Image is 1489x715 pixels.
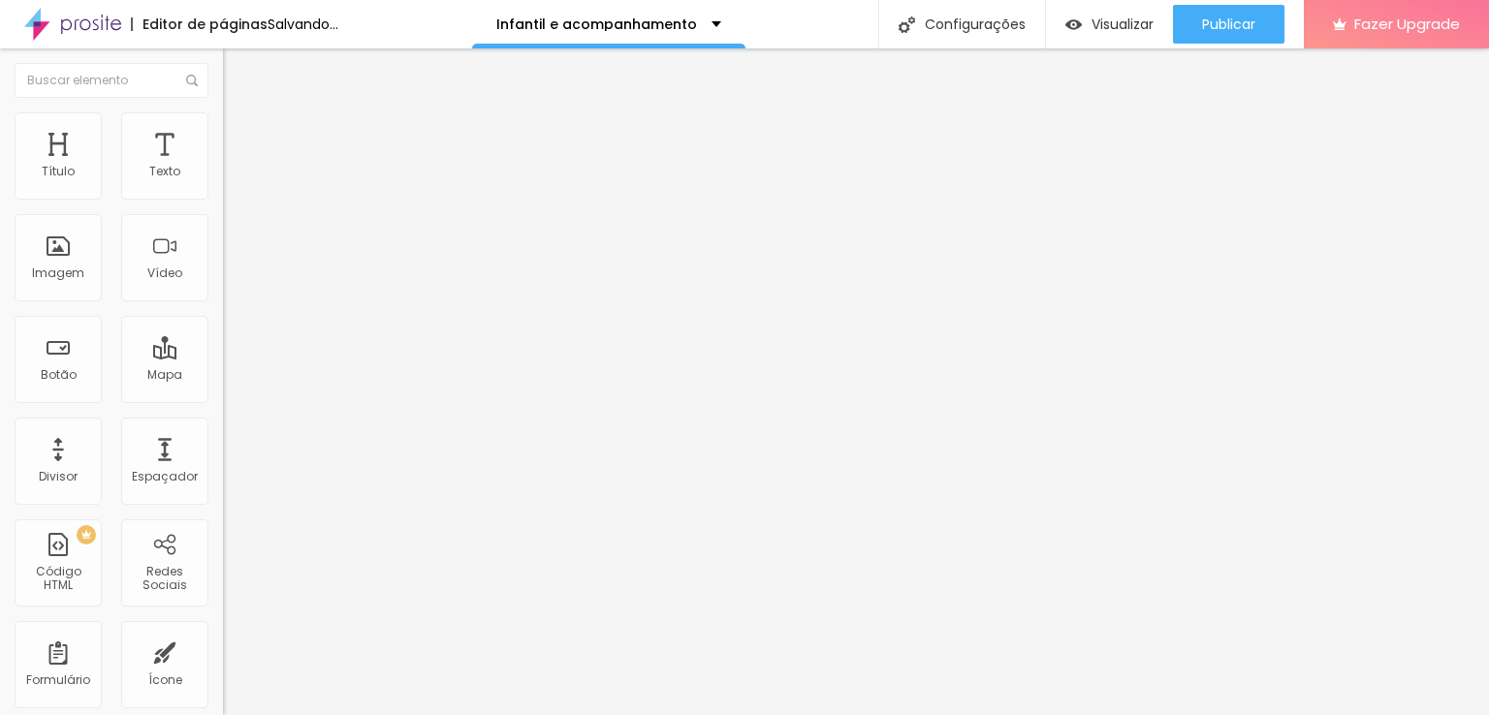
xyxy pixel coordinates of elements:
[1173,5,1284,44] button: Publicar
[1046,5,1173,44] button: Visualizar
[39,470,78,483] div: Divisor
[32,266,84,280] div: Imagem
[1354,16,1460,32] span: Fazer Upgrade
[186,75,198,86] img: Icone
[268,17,338,31] div: Salvando...
[147,266,182,280] div: Vídeo
[132,470,198,483] div: Espaçador
[1065,16,1082,33] img: view-1.svg
[149,165,180,178] div: Texto
[126,565,203,593] div: Redes Sociais
[899,16,915,33] img: Icone
[131,17,268,31] div: Editor de páginas
[1092,16,1154,32] span: Visualizar
[147,368,182,382] div: Mapa
[1202,16,1255,32] span: Publicar
[26,673,90,687] div: Formulário
[148,673,182,687] div: Ícone
[496,17,697,31] p: Infantil e acompanhamento
[19,565,96,593] div: Código HTML
[41,368,77,382] div: Botão
[42,165,75,178] div: Título
[15,63,208,98] input: Buscar elemento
